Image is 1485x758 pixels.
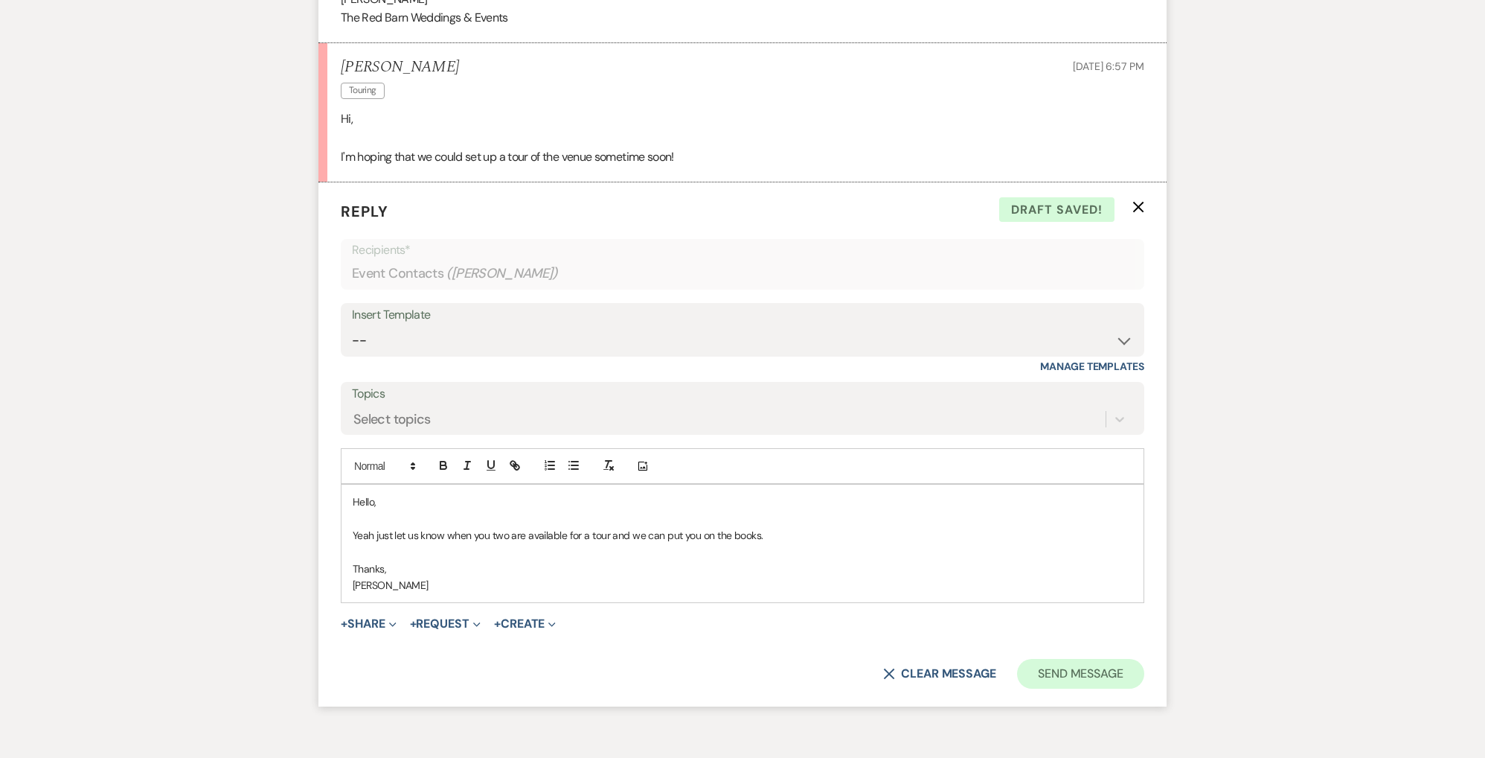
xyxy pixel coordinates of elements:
[353,577,1132,593] p: [PERSON_NAME]
[1073,60,1144,73] span: [DATE] 6:57 PM
[341,109,1144,129] p: Hi,
[883,668,996,680] button: Clear message
[353,410,431,430] div: Select topics
[352,259,1133,288] div: Event Contacts
[341,8,1144,28] p: The Red Barn Weddings & Events
[341,58,459,77] h5: [PERSON_NAME]
[446,264,558,284] span: ( [PERSON_NAME] )
[341,147,1144,167] p: I'm hoping that we could set up a tour of the venue sometime soon!
[352,305,1133,326] div: Insert Template
[341,83,385,98] span: Touring
[341,618,347,630] span: +
[353,494,1132,510] p: Hello,
[1040,360,1144,373] a: Manage Templates
[410,618,481,630] button: Request
[352,241,1133,260] p: Recipients*
[353,527,1132,544] p: Yeah just let us know when you two are available for a tour and we can put you on the books.
[352,383,1133,405] label: Topics
[341,202,388,221] span: Reply
[410,618,417,630] span: +
[999,197,1114,223] span: Draft saved!
[1017,659,1144,689] button: Send Message
[494,618,556,630] button: Create
[353,561,1132,577] p: Thanks,
[494,618,501,630] span: +
[341,618,397,630] button: Share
